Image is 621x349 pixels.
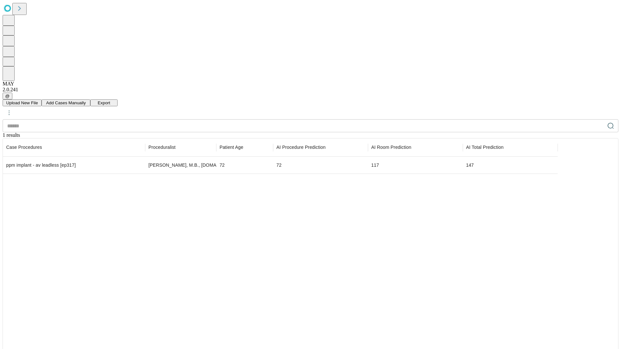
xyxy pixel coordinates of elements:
[5,94,10,98] span: @
[276,162,282,168] span: 72
[371,162,379,168] span: 117
[3,87,618,93] div: 2.0.241
[6,157,142,174] div: ppm implant - av leadless [ep317]
[6,144,42,150] span: Scheduled procedures
[98,100,110,105] span: Export
[3,93,12,99] button: @
[466,162,474,168] span: 147
[90,99,118,106] button: Export
[276,144,325,150] span: Time-out to extubation/pocket closure
[220,144,243,150] span: Patient Age
[148,144,176,150] span: Proceduralist
[371,144,411,150] span: Patient in room to patient out of room
[3,107,15,119] button: kebab-menu
[90,100,118,105] a: Export
[3,132,20,138] span: 1 results
[466,144,503,150] span: Includes set-up, patient in-room to patient out-of-room, and clean-up
[3,99,42,106] button: Upload New File
[6,100,38,105] span: Upload New File
[46,100,86,105] span: Add Cases Manually
[42,99,90,106] button: Add Cases Manually
[220,157,270,174] div: 72
[148,157,213,174] div: [PERSON_NAME], M.B., [DOMAIN_NAME]., B.A.O. [1005980]
[3,81,618,87] div: MAY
